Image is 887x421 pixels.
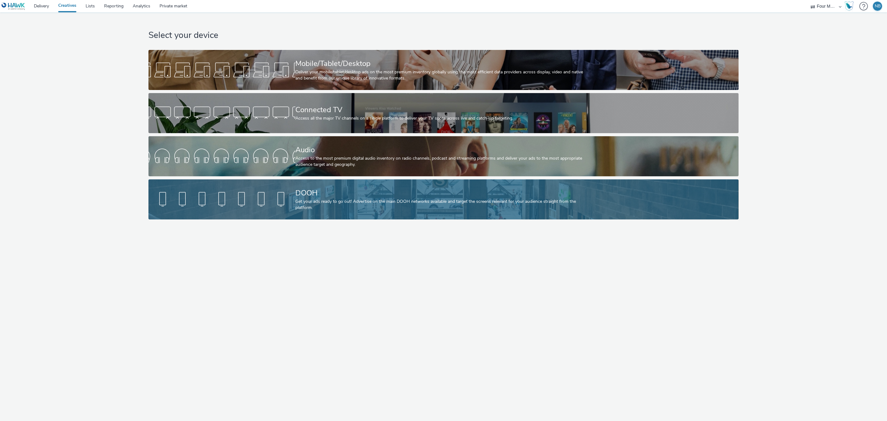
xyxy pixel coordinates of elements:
[295,58,589,69] div: Mobile/Tablet/Desktop
[295,145,589,155] div: Audio
[295,104,589,115] div: Connected TV
[148,93,738,133] a: Connected TVAccess all the major TV channels on a single platform to deliver your TV spots across...
[844,1,854,11] img: Hawk Academy
[148,50,738,90] a: Mobile/Tablet/DesktopDeliver your mobile/tablet/desktop ads on the most premium inventory globall...
[2,2,25,10] img: undefined Logo
[148,30,738,41] h1: Select your device
[295,155,589,168] div: Access to the most premium digital audio inventory on radio channels, podcast and streaming platf...
[844,1,856,11] a: Hawk Academy
[295,198,589,211] div: Get your ads ready to go out! Advertise on the main DOOH networks available and target the screen...
[875,2,881,11] div: NB
[148,136,738,176] a: AudioAccess to the most premium digital audio inventory on radio channels, podcast and streaming ...
[295,188,589,198] div: DOOH
[295,115,589,121] div: Access all the major TV channels on a single platform to deliver your TV spots across live and ca...
[295,69,589,82] div: Deliver your mobile/tablet/desktop ads on the most premium inventory globally using the most effi...
[148,179,738,219] a: DOOHGet your ads ready to go out! Advertise on the main DOOH networks available and target the sc...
